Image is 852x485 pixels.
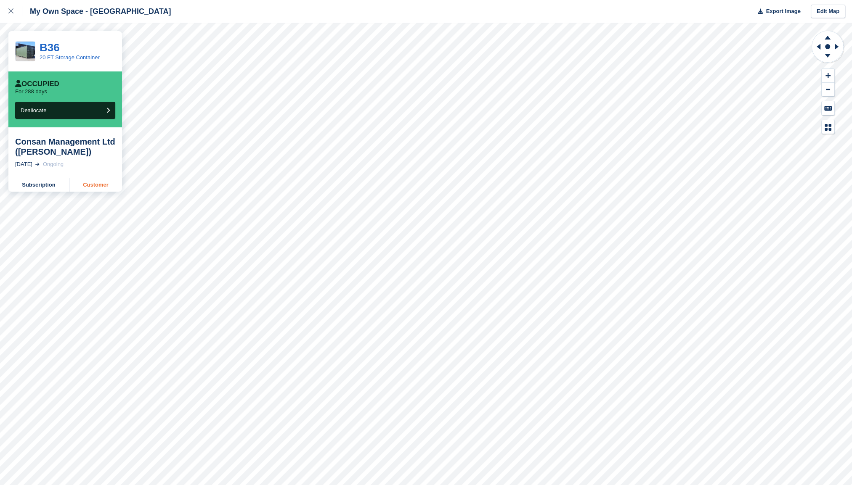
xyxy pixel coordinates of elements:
[822,69,834,83] button: Zoom In
[822,83,834,97] button: Zoom Out
[15,80,59,88] div: Occupied
[15,88,47,95] p: For 288 days
[811,5,845,18] a: Edit Map
[8,178,69,192] a: Subscription
[15,160,32,169] div: [DATE]
[753,5,801,18] button: Export Image
[15,137,115,157] div: Consan Management Ltd ([PERSON_NAME])
[15,102,115,119] button: Deallocate
[22,6,171,16] div: My Own Space - [GEOGRAPHIC_DATA]
[40,41,60,54] a: B36
[822,101,834,115] button: Keyboard Shortcuts
[35,163,40,166] img: arrow-right-light-icn-cde0832a797a2874e46488d9cf13f60e5c3a73dbe684e267c42b8395dfbc2abf.svg
[766,7,800,16] span: Export Image
[21,107,46,113] span: Deallocate
[43,160,64,169] div: Ongoing
[40,54,100,61] a: 20 FT Storage Container
[822,120,834,134] button: Map Legend
[16,42,35,61] img: CSS_Pricing_20ftContainer_683x683.jpg
[69,178,122,192] a: Customer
